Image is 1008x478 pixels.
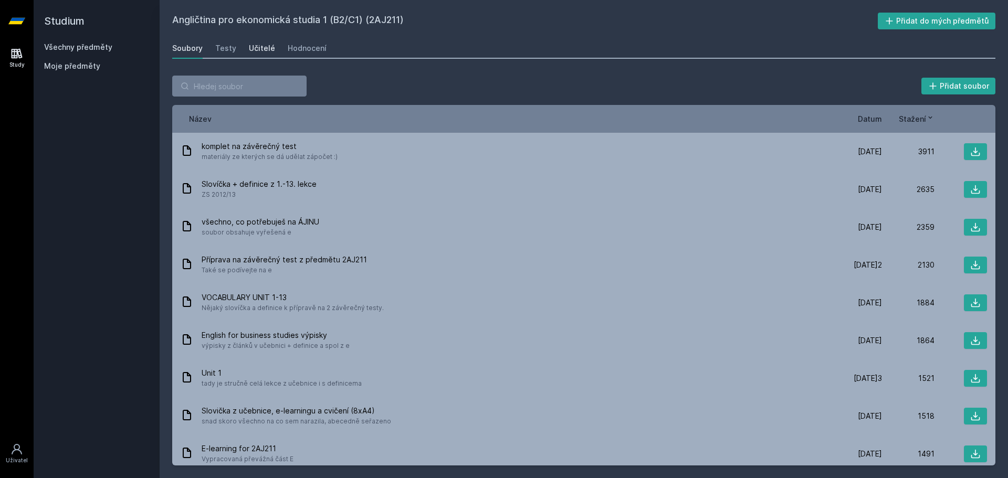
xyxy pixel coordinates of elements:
[6,456,28,464] div: Uživatel
[202,330,350,341] span: English for business studies výpisky
[202,341,350,351] span: výpisky z článků v učebnici + definice a spol z e
[202,254,367,265] span: Příprava na závěrečný test z předmětu 2AJ211
[882,146,934,157] div: 3911
[921,78,996,94] button: Přidat soubor
[854,260,882,270] span: [DATE]2
[202,217,319,227] span: všechno, co potřebuješ na ÁJINU
[882,260,934,270] div: 2130
[858,298,882,308] span: [DATE]
[44,43,112,51] a: Všechny předměty
[2,42,31,74] a: Study
[858,184,882,195] span: [DATE]
[858,335,882,346] span: [DATE]
[878,13,996,29] button: Přidat do mých předmětů
[189,113,212,124] button: Název
[858,449,882,459] span: [DATE]
[882,335,934,346] div: 1864
[858,113,882,124] button: Datum
[172,76,307,97] input: Hledej soubor
[882,411,934,421] div: 1518
[202,265,367,275] span: Také se podívejte na e
[2,438,31,470] a: Uživatel
[202,368,362,378] span: Unit 1
[249,38,275,59] a: Učitelé
[9,61,25,69] div: Study
[854,373,882,384] span: [DATE]3
[172,43,203,54] div: Soubory
[202,303,384,313] span: Nějaký slovíčka a definice k přípravě na 2 závěrečný testy.
[202,227,319,238] span: soubor obsahuje vyřešená e
[882,373,934,384] div: 1521
[288,43,327,54] div: Hodnocení
[215,38,236,59] a: Testy
[882,298,934,308] div: 1884
[202,416,391,427] span: snad skoro všechno na co sem narazila, abecedně seřazeno
[202,454,293,464] span: Vypracovaná převážná část E
[858,146,882,157] span: [DATE]
[202,443,293,454] span: E-learning for 2AJ211
[899,113,934,124] button: Stažení
[882,184,934,195] div: 2635
[172,13,878,29] h2: Angličtina pro ekonomická studia 1 (B2/C1) (2AJ211)
[899,113,926,124] span: Stažení
[202,152,338,162] span: materiály ze kterých se dá udělat zápočet :)
[202,292,384,303] span: VOCABULARY UNIT 1-13
[858,222,882,232] span: [DATE]
[172,38,203,59] a: Soubory
[215,43,236,54] div: Testy
[202,189,317,200] span: ZS 2012/13
[858,411,882,421] span: [DATE]
[288,38,327,59] a: Hodnocení
[249,43,275,54] div: Učitelé
[882,222,934,232] div: 2359
[202,141,338,152] span: komplet na závěrečný test
[202,378,362,389] span: tady je stručně celá lekce z učebnice i s definicema
[882,449,934,459] div: 1491
[44,61,100,71] span: Moje předměty
[202,179,317,189] span: Slovíčka + definice z 1.-13. lekce
[202,406,391,416] span: Slovička z učebnice, e-learningu a cvičení (8xA4)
